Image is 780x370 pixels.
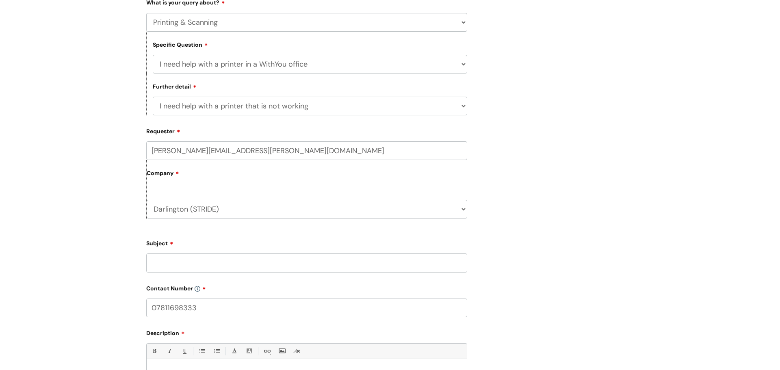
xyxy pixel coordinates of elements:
label: Further detail [153,82,197,90]
a: Bold (Ctrl-B) [149,346,159,356]
a: Font Color [229,346,239,356]
label: Requester [146,125,467,135]
a: Italic (Ctrl-I) [164,346,174,356]
a: 1. Ordered List (Ctrl-Shift-8) [212,346,222,356]
a: Remove formatting (Ctrl-\) [292,346,302,356]
label: Description [146,327,467,337]
label: Subject [146,237,467,247]
a: Insert Image... [277,346,287,356]
input: Email [146,141,467,160]
label: Specific Question [153,40,208,48]
a: Underline(Ctrl-U) [179,346,189,356]
label: Contact Number [146,282,467,292]
a: • Unordered List (Ctrl-Shift-7) [197,346,207,356]
a: Link [262,346,272,356]
a: Back Color [244,346,254,356]
label: Company [147,167,467,185]
img: info-icon.svg [195,286,200,292]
